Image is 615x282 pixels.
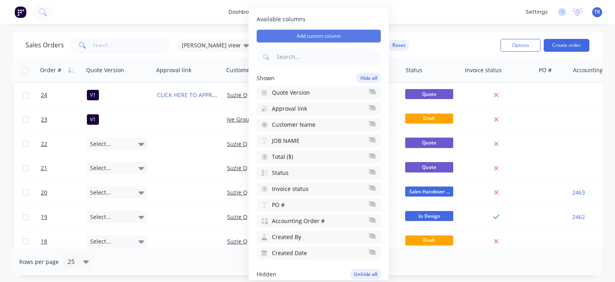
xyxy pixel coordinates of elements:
span: Select... [90,164,111,172]
a: 18 [41,229,87,254]
div: sales [293,6,316,18]
span: Select... [90,140,111,148]
div: purchasing [316,6,352,18]
button: Create order [544,39,589,52]
span: Total ($) [272,153,293,161]
span: Draft [405,114,453,124]
span: Status [272,169,289,177]
button: Customer Name [257,118,381,131]
a: 20 [41,181,87,205]
a: Ive Group [227,116,253,123]
span: Select... [90,189,111,197]
a: Suzie Q [227,140,247,148]
div: Status [406,66,422,74]
span: Created By [272,233,301,241]
span: Created Date [272,249,307,257]
span: 22 [41,140,47,148]
button: Quote Version [257,86,381,99]
a: Suzie Q [227,213,247,221]
button: Reset [389,40,409,51]
button: Add custom column [257,30,381,43]
button: Created By [257,231,381,243]
span: Select... [90,237,111,245]
span: Approval link [272,105,307,113]
button: Accounting Order # [257,215,381,227]
span: 19 [41,213,47,221]
a: 24 [41,83,87,107]
button: Created Date [257,247,381,260]
a: 22 [41,132,87,156]
span: Select... [90,213,111,221]
div: V1 [87,114,99,125]
span: PO # [272,201,285,209]
div: V1 [87,90,99,100]
a: 2462 [572,213,585,221]
a: Suzie Q [227,189,247,196]
span: 18 [41,237,47,245]
a: 21 [41,156,87,180]
span: Draft [405,235,453,245]
div: settings [522,6,552,18]
button: PO # [257,199,381,211]
button: Unhide all [350,269,381,279]
span: 21 [41,164,47,172]
a: 23 [41,108,87,132]
input: Search... [93,37,171,53]
span: Customer Name [272,121,316,129]
button: Status [257,166,381,179]
span: TR [594,8,600,16]
a: dashboard [225,6,262,18]
span: Quote [405,89,453,99]
span: Shown [257,74,275,82]
div: Customer Name [226,66,270,74]
a: CLICK HERE TO APPROVE QUOTE [157,91,244,99]
img: Factory [14,6,26,18]
div: Quote Version [86,66,124,74]
div: PO # [539,66,552,74]
button: Hide all [357,73,381,83]
button: Options [500,39,541,52]
span: Quote [405,138,453,148]
span: Available columns [257,15,381,23]
div: Order # [40,66,61,74]
div: Invoice status [465,66,502,74]
a: 19 [41,205,87,229]
span: Sales Handover ... [405,187,453,197]
button: Total ($) [257,150,381,163]
span: [PERSON_NAME] view [182,41,240,49]
button: Approval link [257,102,381,115]
input: Search... [275,49,381,65]
span: 20 [41,189,47,197]
span: Hidden [257,270,276,278]
div: productivity [352,6,391,18]
span: Quote [405,162,453,172]
span: Rows per page [19,258,59,266]
a: 2463 [572,189,585,196]
a: Suzie Q [227,164,247,172]
div: products [262,6,293,18]
span: JOB NAME [272,137,299,145]
span: 24 [41,91,47,99]
button: JOB NAME [257,134,381,147]
span: 23 [41,116,47,124]
a: Suzie Q [227,237,247,245]
a: Suzie Q [227,91,247,99]
div: Approval link [156,66,191,74]
span: Quote Version [272,89,310,97]
h1: Sales Orders [26,41,64,49]
button: Invoice status [257,183,381,195]
span: Accounting Order # [272,217,325,225]
span: In Design [405,211,453,221]
span: Invoice status [272,185,309,193]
